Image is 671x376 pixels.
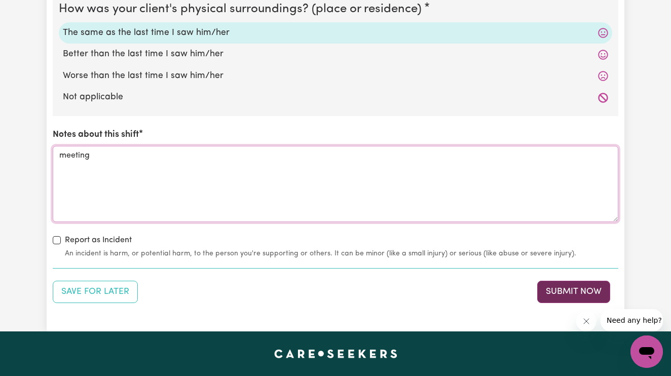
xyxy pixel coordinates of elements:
[576,311,597,331] iframe: Close message
[63,48,608,61] label: Better than the last time I saw him/her
[65,248,618,259] small: An incident is harm, or potential harm, to the person you're supporting or others. It can be mino...
[63,91,608,104] label: Not applicable
[63,69,608,83] label: Worse than the last time I saw him/her
[601,309,663,331] iframe: Message from company
[63,26,608,40] label: The same as the last time I saw him/her
[630,335,663,368] iframe: Button to launch messaging window
[274,350,397,358] a: Careseekers home page
[53,281,138,303] button: Save your job report
[53,146,618,222] textarea: meeting
[53,128,139,141] label: Notes about this shift
[65,234,132,246] label: Report as Incident
[537,281,610,303] button: Submit your job report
